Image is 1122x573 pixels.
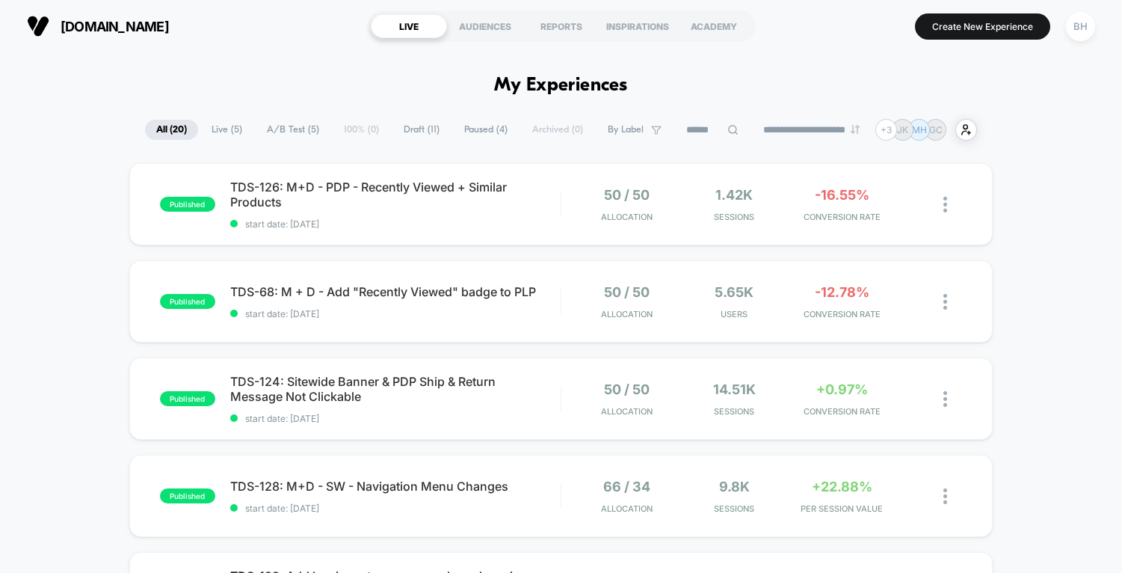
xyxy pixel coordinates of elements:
[915,13,1050,40] button: Create New Experience
[792,212,892,222] span: CONVERSION RATE
[27,15,49,37] img: Visually logo
[929,124,943,135] p: GC
[792,309,892,319] span: CONVERSION RATE
[599,14,676,38] div: INSPIRATIONS
[792,503,892,514] span: PER SESSION VALUE
[684,406,784,417] span: Sessions
[145,120,198,140] span: All ( 20 )
[1066,12,1095,41] div: BH
[713,382,756,397] span: 14.51k
[812,479,872,494] span: +22.88%
[601,309,653,319] span: Allocation
[230,374,561,404] span: TDS-124: Sitewide Banner & PDP Ship & Return Message Not Clickable
[1061,11,1100,42] button: BH
[897,124,908,135] p: JK
[719,479,750,494] span: 9.8k
[230,308,561,319] span: start date: [DATE]
[256,120,330,140] span: A/B Test ( 5 )
[494,75,628,96] h1: My Experiences
[601,406,653,417] span: Allocation
[676,14,752,38] div: ACADEMY
[61,19,169,34] span: [DOMAIN_NAME]
[715,187,753,203] span: 1.42k
[684,309,784,319] span: Users
[523,14,599,38] div: REPORTS
[943,294,947,310] img: close
[608,124,644,135] span: By Label
[200,120,253,140] span: Live ( 5 )
[230,413,561,424] span: start date: [DATE]
[230,218,561,230] span: start date: [DATE]
[684,212,784,222] span: Sessions
[604,382,650,397] span: 50 / 50
[160,391,215,406] span: published
[912,124,927,135] p: MH
[371,14,447,38] div: LIVE
[604,284,650,300] span: 50 / 50
[453,120,519,140] span: Paused ( 4 )
[943,391,947,407] img: close
[851,125,860,134] img: end
[875,119,897,141] div: + 3
[603,479,650,494] span: 66 / 34
[943,197,947,212] img: close
[230,180,561,209] span: TDS-126: M+D - PDP - Recently Viewed + Similar Products
[22,14,173,38] button: [DOMAIN_NAME]
[601,503,653,514] span: Allocation
[447,14,523,38] div: AUDIENCES
[715,284,753,300] span: 5.65k
[160,197,215,212] span: published
[392,120,451,140] span: Draft ( 11 )
[943,488,947,504] img: close
[792,406,892,417] span: CONVERSION RATE
[160,488,215,503] span: published
[230,284,561,299] span: TDS-68: M + D - Add "Recently Viewed" badge to PLP
[230,479,561,494] span: TDS-128: M+D - SW - Navigation Menu Changes
[816,382,868,397] span: +0.97%
[815,187,869,203] span: -16.55%
[684,503,784,514] span: Sessions
[815,284,869,300] span: -12.78%
[601,212,653,222] span: Allocation
[230,503,561,514] span: start date: [DATE]
[160,294,215,309] span: published
[604,187,650,203] span: 50 / 50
